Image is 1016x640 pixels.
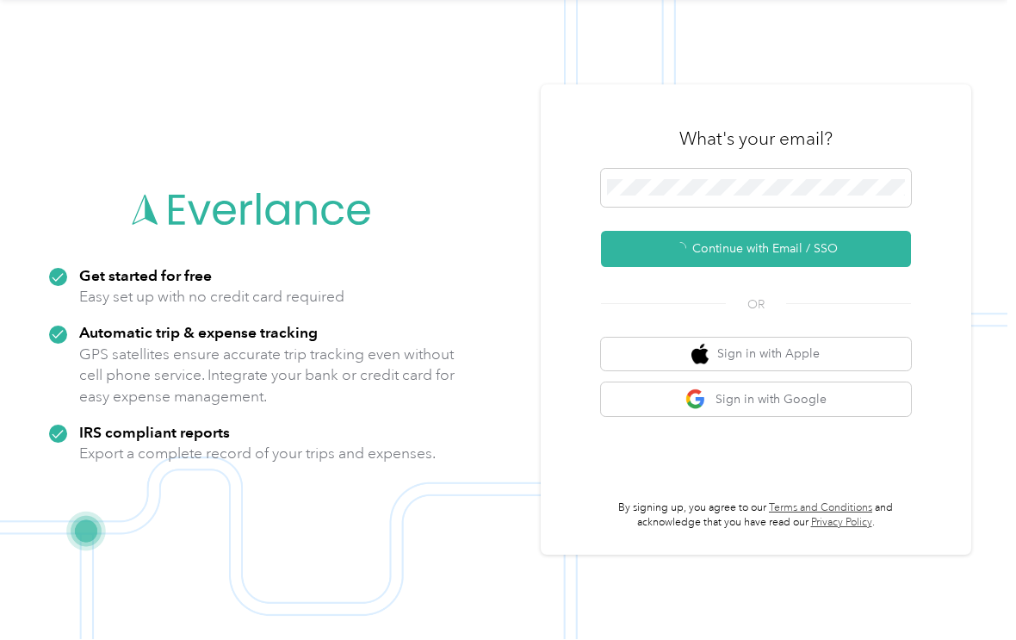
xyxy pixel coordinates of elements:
[685,389,707,411] img: google logo
[79,287,344,308] p: Easy set up with no credit card required
[79,324,318,342] strong: Automatic trip & expense tracking
[769,502,872,515] a: Terms and Conditions
[79,424,230,442] strong: IRS compliant reports
[601,339,911,372] button: apple logoSign in with Apple
[79,444,436,465] p: Export a complete record of your trips and expenses.
[691,345,709,366] img: apple logo
[679,127,833,152] h3: What's your email?
[726,296,786,314] span: OR
[79,345,455,408] p: GPS satellites ensure accurate trip tracking even without cell phone service. Integrate your bank...
[601,383,911,417] button: google logoSign in with Google
[601,232,911,268] button: Continue with Email / SSO
[601,501,911,531] p: By signing up, you agree to our and acknowledge that you have read our .
[811,517,872,530] a: Privacy Policy
[79,267,212,285] strong: Get started for free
